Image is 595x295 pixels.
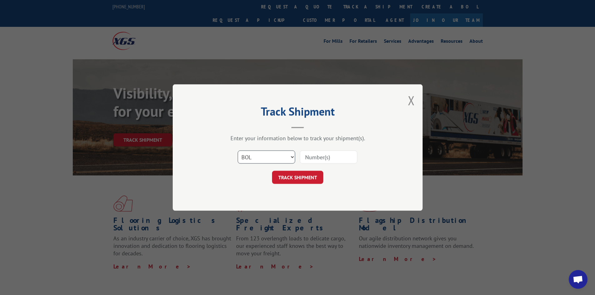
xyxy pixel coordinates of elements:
[272,171,323,184] button: TRACK SHIPMENT
[204,107,391,119] h2: Track Shipment
[300,150,357,164] input: Number(s)
[569,270,588,289] div: Open chat
[204,135,391,142] div: Enter your information below to track your shipment(s).
[408,92,415,109] button: Close modal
